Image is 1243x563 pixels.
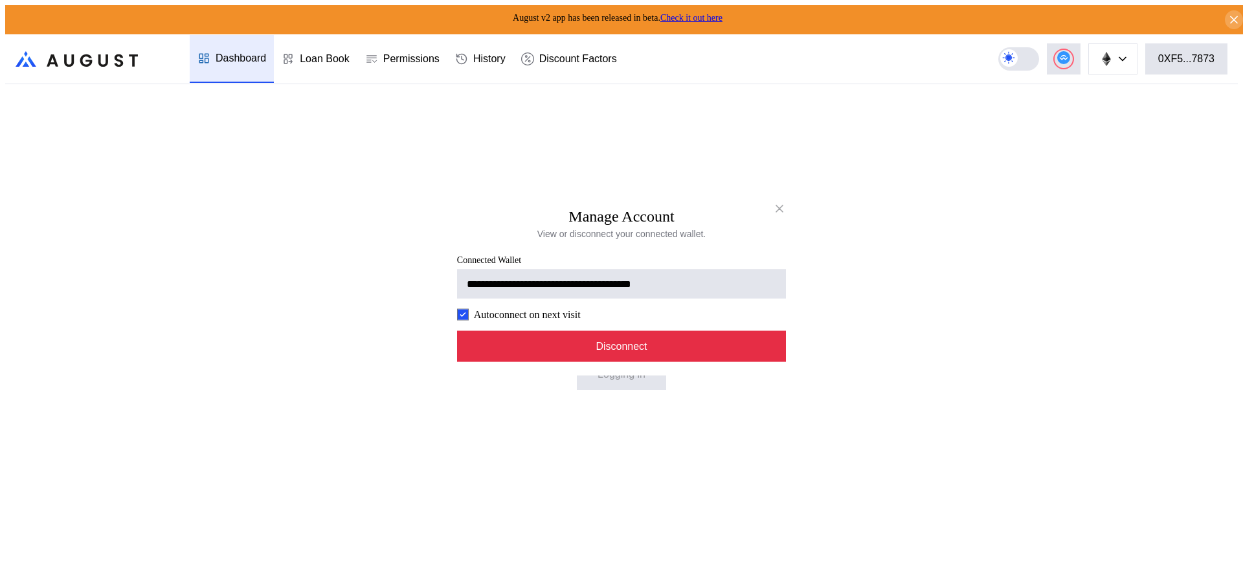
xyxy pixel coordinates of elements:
[457,330,786,362] button: Disconnect
[383,53,440,65] div: Permissions
[660,13,722,23] a: Check it out here
[1099,52,1114,66] img: chain logo
[457,255,786,265] span: Connected Wallet
[537,227,706,239] div: View or disconnect your connected wallet.
[1158,53,1215,65] div: 0XF5...7873
[539,53,617,65] div: Discount Factors
[474,308,581,320] label: Autoconnect on next visit
[216,52,266,64] div: Dashboard
[300,53,350,65] div: Loan Book
[769,198,790,219] button: close modal
[568,207,674,225] h2: Manage Account
[513,13,722,23] span: August v2 app has been released in beta.
[473,53,506,65] div: History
